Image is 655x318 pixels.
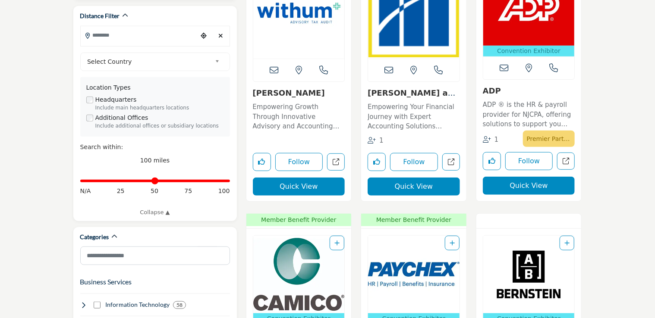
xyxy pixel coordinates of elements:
a: Open magone-and-company-pc in new tab [442,153,460,171]
input: Search Location [81,27,197,44]
a: Add To List [334,240,340,246]
button: Quick View [368,178,460,196]
img: Bernstein [483,236,575,313]
input: Select Information Technology checkbox [94,302,101,309]
span: Member Benefit Provider [364,215,464,224]
button: Like listing [483,152,501,170]
button: Follow [390,153,438,171]
div: Location Types [86,83,224,92]
a: Open withum in new tab [327,153,345,171]
button: Follow [505,152,553,170]
label: Headquarters [95,95,137,104]
p: Empowering Growth Through Innovative Advisory and Accounting Solutions This forward-thinking, tec... [253,102,345,131]
button: Business Services [80,277,132,287]
label: Additional Offices [95,113,148,122]
a: Add To List [564,240,570,246]
span: Select Country [87,56,211,67]
span: 25 [117,187,125,196]
a: ADP ® is the HR & payroll provider for NJCPA, offering solutions to support you and your clients ... [483,98,575,129]
h3: ADP [483,86,575,96]
button: Like listing [368,153,386,171]
h3: Withum [253,88,345,98]
div: Search within: [80,143,230,152]
div: Followers [483,135,499,145]
div: Clear search location [214,27,227,45]
p: Empowering Your Financial Journey with Expert Accounting Solutions Specializing in accounting ser... [368,102,460,131]
span: 100 [218,187,230,196]
button: Follow [275,153,323,171]
h2: Distance Filter [80,12,120,20]
a: [PERSON_NAME] and Company, ... [368,88,459,107]
p: Convention Exhibitor [485,47,573,56]
span: Member Benefit Provider [249,215,349,224]
div: Include main headquarters locations [95,104,224,112]
input: Search Category [80,246,230,265]
div: Followers [368,136,384,146]
span: 50 [151,187,158,196]
div: Choose your current location [197,27,210,45]
a: Open adp in new tab [557,153,575,170]
a: Add To List [450,240,455,246]
a: Empowering Growth Through Innovative Advisory and Accounting Solutions This forward-thinking, tec... [253,100,345,131]
div: Include additional offices or subsidiary locations [95,122,224,130]
img: CAMICO [253,236,345,313]
span: 75 [184,187,192,196]
span: 1 [379,137,384,144]
button: Like listing [253,153,271,171]
button: Quick View [253,178,345,196]
a: ADP [483,86,501,95]
h2: Categories [80,233,109,241]
a: Empowering Your Financial Journey with Expert Accounting Solutions Specializing in accounting ser... [368,100,460,131]
p: Premier Partner [526,133,571,145]
button: Quick View [483,177,575,195]
a: [PERSON_NAME] [253,88,325,97]
span: 1 [494,136,499,143]
span: N/A [80,187,91,196]
h3: Magone and Company, PC [368,88,460,98]
a: Collapse ▲ [80,208,230,217]
img: Paychex, Inc. [368,236,460,313]
h4: Information Technology: Software, cloud services, data management, analytics, automation [105,300,170,309]
b: 58 [176,302,183,308]
p: ADP ® is the HR & payroll provider for NJCPA, offering solutions to support you and your clients ... [483,100,575,129]
div: 58 Results For Information Technology [173,301,186,309]
span: 100 miles [140,157,170,164]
